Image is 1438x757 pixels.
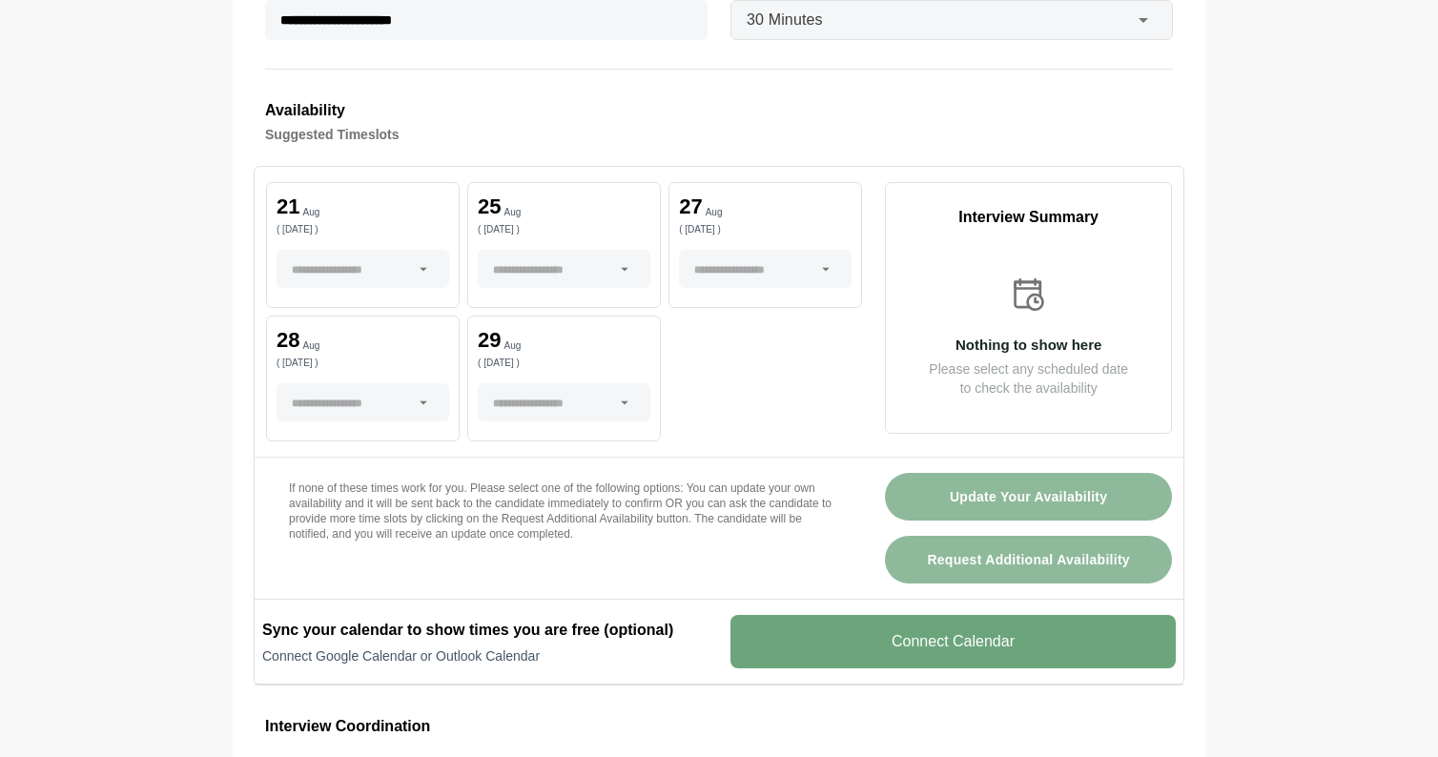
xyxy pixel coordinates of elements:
[885,473,1172,521] button: Update Your Availability
[886,359,1171,398] p: Please select any scheduled date to check the availability
[504,208,522,217] p: Aug
[885,536,1172,583] button: Request Additional Availability
[886,206,1171,229] p: Interview Summary
[706,208,723,217] p: Aug
[302,208,319,217] p: Aug
[1009,275,1049,315] img: calender
[730,615,1176,668] v-button: Connect Calendar
[302,341,319,351] p: Aug
[262,619,708,642] h2: Sync your calendar to show times you are free (optional)
[679,225,852,235] p: ( [DATE] )
[504,341,522,351] p: Aug
[289,481,839,542] p: If none of these times work for you. Please select one of the following options: You can update y...
[478,225,650,235] p: ( [DATE] )
[265,123,1173,146] h4: Suggested Timeslots
[886,338,1171,352] p: Nothing to show here
[747,8,823,32] span: 30 Minutes
[277,196,299,217] p: 21
[277,358,449,368] p: ( [DATE] )
[478,330,501,351] p: 29
[277,330,299,351] p: 28
[679,196,702,217] p: 27
[262,646,708,665] p: Connect Google Calendar or Outlook Calendar
[478,196,501,217] p: 25
[478,358,650,368] p: ( [DATE] )
[265,714,1173,739] h3: Interview Coordination
[277,225,449,235] p: ( [DATE] )
[265,98,1173,123] h3: Availability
